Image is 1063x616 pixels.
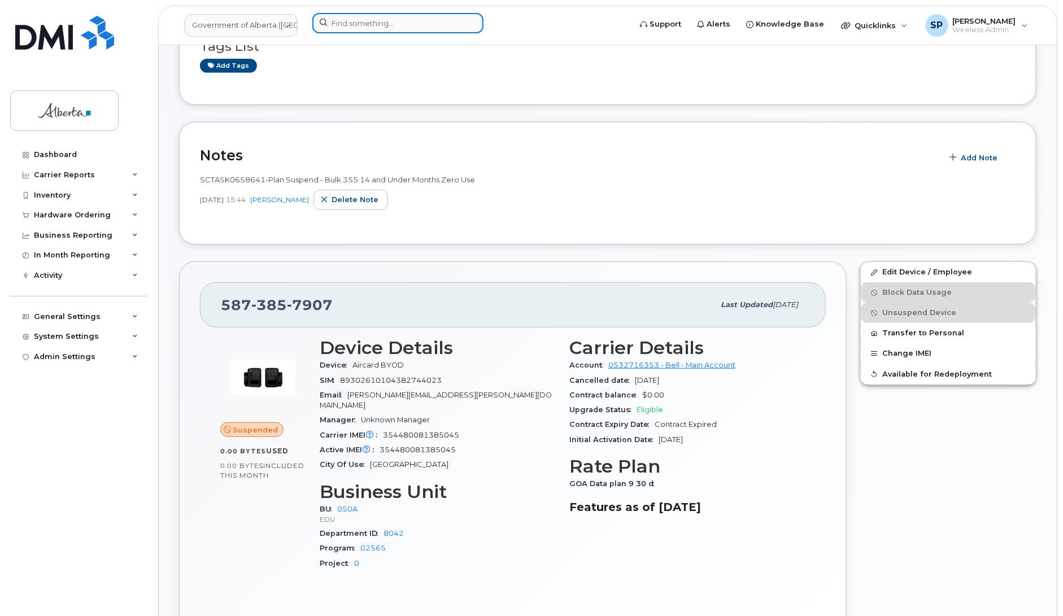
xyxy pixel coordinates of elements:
[882,309,956,317] span: Unsuspend Device
[569,500,805,514] h3: Features as of [DATE]
[943,147,1007,168] button: Add Note
[226,195,246,204] span: 15:44
[756,19,824,30] span: Knowledge Base
[313,190,388,210] button: Delete note
[370,460,448,469] span: [GEOGRAPHIC_DATA]
[384,529,404,538] a: 8042
[953,25,1016,34] span: Wireless Admin
[287,296,333,313] span: 7907
[650,19,681,30] span: Support
[738,13,832,36] a: Knowledge Base
[320,376,340,385] span: SIM
[320,505,337,513] span: BU
[569,376,635,385] span: Cancelled date
[220,462,263,470] span: 0.00 Bytes
[569,361,608,369] span: Account
[659,435,683,444] span: [DATE]
[320,559,354,567] span: Project
[229,343,297,411] img: image20231002-3703462-1f36h7a.jpeg
[320,544,360,552] span: Program
[642,391,664,399] span: $0.00
[861,364,1036,385] button: Available for Redeployment
[608,361,735,369] a: 0532716353 - Bell - Main Account
[569,405,637,414] span: Upgrade Status
[861,303,1036,323] button: Unsuspend Device
[185,14,298,37] a: Government of Alberta (GOA)
[221,296,333,313] span: 587
[569,391,642,399] span: Contract balance
[233,425,278,435] span: Suspended
[320,482,556,502] h3: Business Unit
[352,361,404,369] span: Aircard BYOD
[337,505,358,513] a: 050A
[833,14,916,37] div: Quicklinks
[861,323,1036,343] button: Transfer to Personal
[882,370,992,378] span: Available for Redeployment
[320,529,384,538] span: Department ID
[320,445,380,454] span: Active IMEI
[320,391,552,409] span: [PERSON_NAME][EMAIL_ADDRESS][PERSON_NAME][DOMAIN_NAME]
[200,59,257,73] a: Add tags
[320,361,352,369] span: Device
[861,343,1036,364] button: Change IMEI
[861,282,1036,303] button: Block Data Usage
[340,376,442,385] span: 89302610104382744023
[360,544,386,552] a: 02565
[931,19,943,32] span: SP
[569,338,805,358] h3: Carrier Details
[689,13,738,36] a: Alerts
[569,479,660,488] span: GOA Data plan 9 30 d
[569,435,659,444] span: Initial Activation Date
[773,300,798,309] span: [DATE]
[266,447,289,455] span: used
[569,456,805,477] h3: Rate Plan
[332,194,378,205] span: Delete note
[320,338,556,358] h3: Device Details
[354,559,359,567] a: 0
[721,300,773,309] span: Last updated
[635,376,659,385] span: [DATE]
[200,175,475,184] span: SCTASK0658641-Plan Suspend - Bulk 355 14 and Under Months Zero Use
[383,431,459,439] span: 354480081385045
[320,416,361,424] span: Manager
[855,21,896,30] span: Quicklinks
[655,420,717,429] span: Contract Expired
[320,460,370,469] span: City Of Use
[861,262,1036,282] a: Edit Device / Employee
[250,195,309,204] a: [PERSON_NAME]
[637,405,663,414] span: Eligible
[632,13,689,36] a: Support
[251,296,287,313] span: 385
[312,13,483,33] input: Find something...
[200,195,224,204] span: [DATE]
[320,514,556,524] p: EDU
[361,416,430,424] span: Unknown Manager
[200,40,1016,54] h3: Tags List
[707,19,730,30] span: Alerts
[961,152,997,163] span: Add Note
[320,431,383,439] span: Carrier IMEI
[220,447,266,455] span: 0.00 Bytes
[320,391,347,399] span: Email
[380,445,456,454] span: 354480081385045
[918,14,1036,37] div: Susannah Parlee
[953,16,1016,25] span: [PERSON_NAME]
[200,147,937,164] h2: Notes
[569,420,655,429] span: Contract Expiry Date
